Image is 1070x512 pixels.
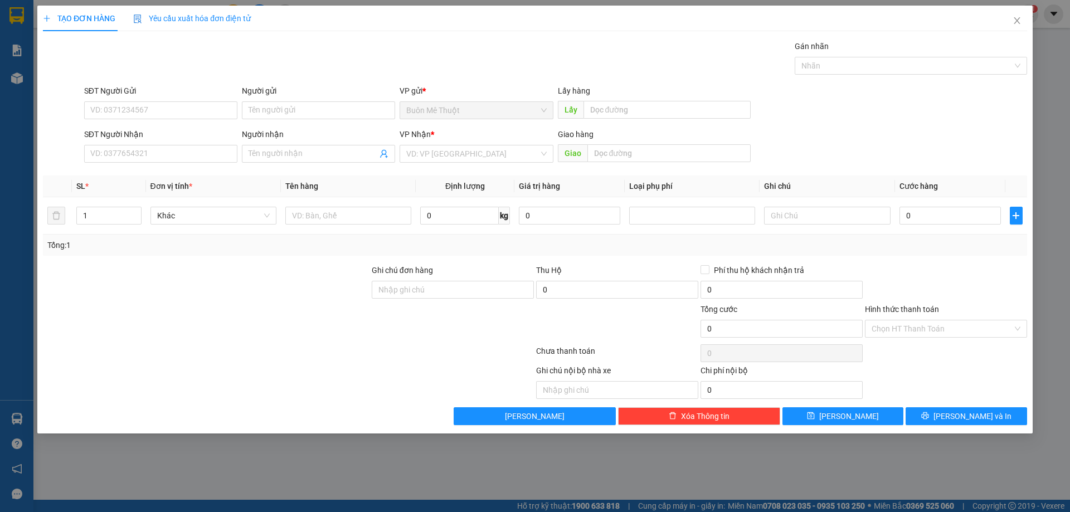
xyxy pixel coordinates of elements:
[380,149,389,158] span: user-add
[505,410,565,422] span: [PERSON_NAME]
[372,266,433,275] label: Ghi chú đơn hàng
[519,207,620,225] input: 0
[1013,16,1022,25] span: close
[285,182,318,191] span: Tên hàng
[933,410,1011,422] span: [PERSON_NAME] và In
[43,14,115,23] span: TẠO ĐƠN HÀNG
[400,130,431,139] span: VP Nhận
[820,410,879,422] span: [PERSON_NAME]
[519,182,560,191] span: Giá trị hàng
[795,42,829,51] label: Gán nhãn
[681,410,729,422] span: Xóa Thông tin
[921,412,929,421] span: printer
[558,144,587,162] span: Giao
[906,407,1027,425] button: printer[PERSON_NAME] và In
[407,102,547,119] span: Buôn Mê Thuột
[43,14,51,22] span: plus
[84,85,237,97] div: SĐT Người Gửi
[1001,6,1033,37] button: Close
[899,182,938,191] span: Cước hàng
[445,182,485,191] span: Định lượng
[865,305,939,314] label: Hình thức thanh toán
[1010,211,1022,220] span: plus
[583,101,751,119] input: Dọc đường
[558,86,590,95] span: Lấy hàng
[625,175,760,197] th: Loại phụ phí
[400,85,553,97] div: VP gửi
[709,264,809,276] span: Phí thu hộ khách nhận trả
[454,407,616,425] button: [PERSON_NAME]
[558,130,594,139] span: Giao hàng
[536,381,698,399] input: Nhập ghi chú
[760,175,895,197] th: Ghi chú
[157,207,270,224] span: Khác
[133,14,142,23] img: icon
[669,412,677,421] span: delete
[558,101,583,119] span: Lấy
[536,364,698,381] div: Ghi chú nội bộ nhà xe
[499,207,510,225] span: kg
[242,128,395,140] div: Người nhận
[47,207,65,225] button: delete
[285,207,411,225] input: VD: Bàn, Ghế
[619,407,781,425] button: deleteXóa Thông tin
[150,182,192,191] span: Đơn vị tính
[782,407,903,425] button: save[PERSON_NAME]
[242,85,395,97] div: Người gửi
[587,144,751,162] input: Dọc đường
[701,364,863,381] div: Chi phí nội bộ
[47,239,413,251] div: Tổng: 1
[372,281,534,299] input: Ghi chú đơn hàng
[535,345,699,364] div: Chưa thanh toán
[701,305,737,314] span: Tổng cước
[77,182,86,191] span: SL
[1010,207,1022,225] button: plus
[536,266,562,275] span: Thu Hộ
[765,207,891,225] input: Ghi Chú
[84,128,237,140] div: SĐT Người Nhận
[808,412,815,421] span: save
[133,14,251,23] span: Yêu cầu xuất hóa đơn điện tử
